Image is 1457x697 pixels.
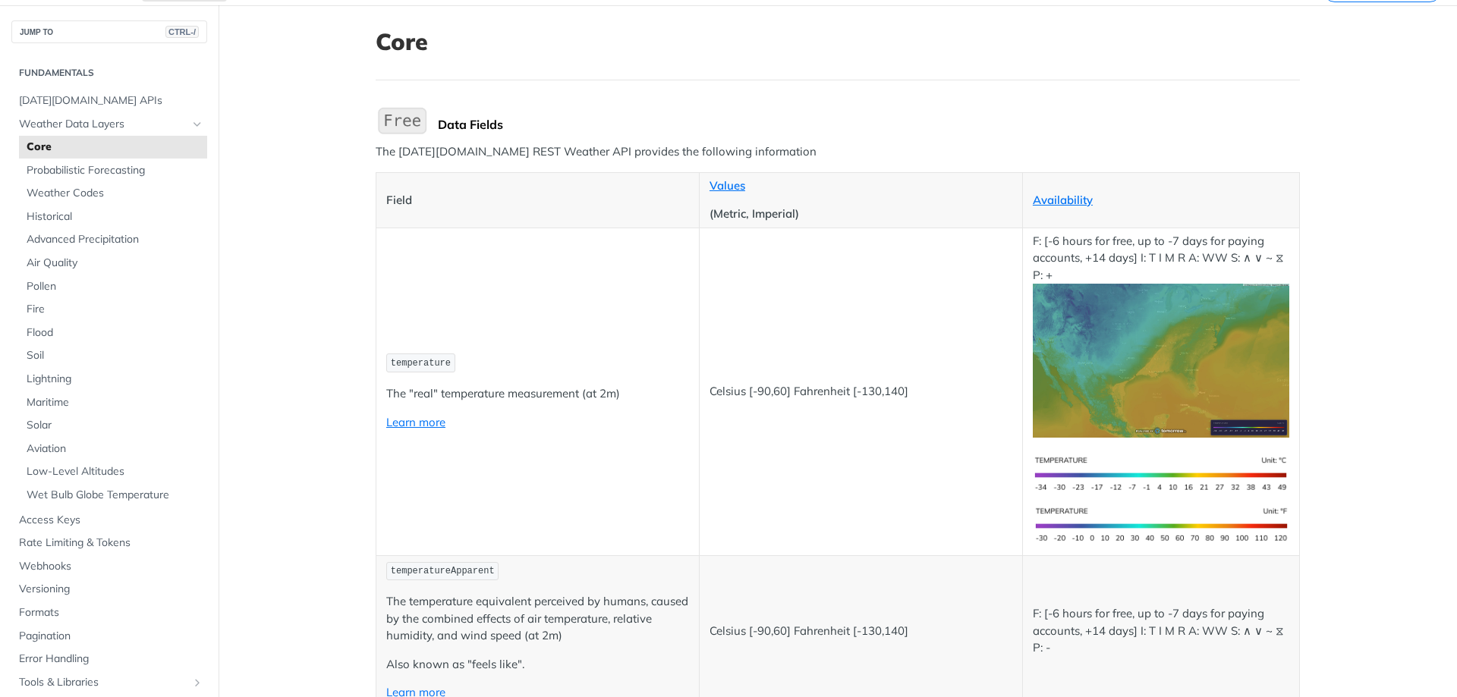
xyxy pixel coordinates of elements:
[11,648,207,670] a: Error Handling
[710,623,1012,640] p: Celsius [-90,60] Fahrenheit [-130,140]
[1033,605,1289,657] p: F: [-6 hours for free, up to -7 days for paying accounts, +14 days] I: T I M R A: WW S: ∧ ∨ ~ ⧖ P: -
[27,464,203,479] span: Low-Level Altitudes
[19,629,203,644] span: Pagination
[376,143,1300,161] p: The [DATE][DOMAIN_NAME] REST Weather API provides the following information
[165,26,199,38] span: CTRL-/
[19,605,203,620] span: Formats
[19,228,207,251] a: Advanced Precipitation
[11,20,207,43] button: JUMP TOCTRL-/
[11,578,207,601] a: Versioning
[376,28,1300,55] h1: Core
[19,535,203,551] span: Rate Limiting & Tokens
[11,601,207,624] a: Formats
[11,113,207,136] a: Weather Data LayersHide subpages for Weather Data Layers
[391,358,451,369] span: temperature
[27,163,203,178] span: Probabilistic Forecasting
[19,559,203,574] span: Webhooks
[27,186,203,201] span: Weather Codes
[1033,353,1289,367] span: Expand image
[27,372,203,387] span: Lightning
[386,385,689,403] p: The "real" temperature measurement (at 2m)
[19,368,207,391] a: Lightning
[386,656,689,673] p: Also known as "feels like".
[191,677,203,689] button: Show subpages for Tools & Libraries
[710,383,1012,400] p: Celsius [-90,60] Fahrenheit [-130,140]
[11,89,207,112] a: [DATE][DOMAIN_NAME] APIs
[19,675,187,690] span: Tools & Libraries
[27,418,203,433] span: Solar
[27,488,203,503] span: Wet Bulb Globe Temperature
[27,140,203,155] span: Core
[19,414,207,437] a: Solar
[386,192,689,209] p: Field
[27,441,203,457] span: Aviation
[19,484,207,507] a: Wet Bulb Globe Temperature
[1033,193,1093,207] a: Availability
[27,279,203,294] span: Pollen
[19,136,207,159] a: Core
[710,178,745,193] a: Values
[19,298,207,321] a: Fire
[19,322,207,344] a: Flood
[19,513,203,528] span: Access Keys
[386,415,445,429] a: Learn more
[11,555,207,578] a: Webhooks
[11,625,207,648] a: Pagination
[27,256,203,271] span: Air Quality
[27,302,203,317] span: Fire
[19,206,207,228] a: Historical
[19,582,203,597] span: Versioning
[11,671,207,694] a: Tools & LibrariesShow subpages for Tools & Libraries
[19,391,207,414] a: Maritime
[27,209,203,224] span: Historical
[386,593,689,645] p: The temperature equivalent perceived by humans, caused by the combined effects of air temperature...
[1033,516,1289,531] span: Expand image
[11,66,207,80] h2: Fundamentals
[1033,466,1289,480] span: Expand image
[19,182,207,205] a: Weather Codes
[1033,233,1289,438] p: F: [-6 hours for free, up to -7 days for paying accounts, +14 days] I: T I M R A: WW S: ∧ ∨ ~ ⧖ P: +
[27,232,203,247] span: Advanced Precipitation
[27,325,203,341] span: Flood
[19,438,207,460] a: Aviation
[19,344,207,367] a: Soil
[438,117,1300,132] div: Data Fields
[27,348,203,363] span: Soil
[19,159,207,182] a: Probabilistic Forecasting
[19,275,207,298] a: Pollen
[710,206,1012,223] p: (Metric, Imperial)
[19,460,207,483] a: Low-Level Altitudes
[19,651,203,667] span: Error Handling
[27,395,203,410] span: Maritime
[191,118,203,130] button: Hide subpages for Weather Data Layers
[19,117,187,132] span: Weather Data Layers
[391,566,495,576] span: temperatureApparent
[11,532,207,554] a: Rate Limiting & Tokens
[11,509,207,532] a: Access Keys
[19,252,207,275] a: Air Quality
[19,93,203,108] span: [DATE][DOMAIN_NAME] APIs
